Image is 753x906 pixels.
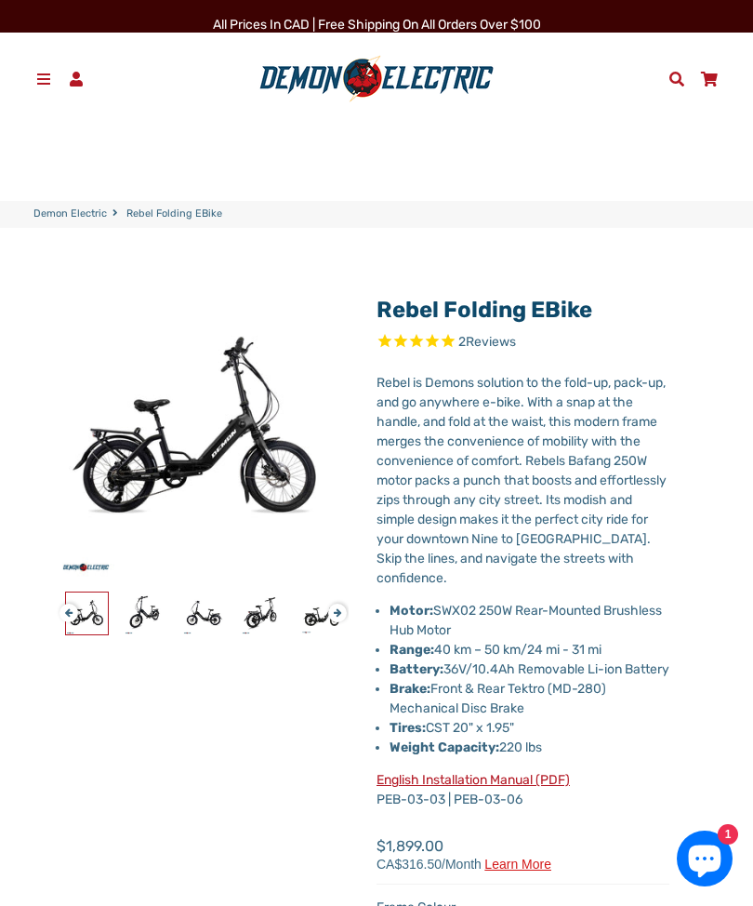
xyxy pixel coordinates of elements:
[376,375,667,586] span: Rebel is Demons solution to the fold-up, pack-up, and go anywhere e-bike. With a snap at the hand...
[300,593,342,634] img: Rebel Folding eBike - Demon Electric
[390,681,430,697] strong: Brake:
[390,738,669,757] li: 220 lbs
[126,207,222,222] span: Rebel Folding eBike
[213,17,541,33] span: All Prices in CAD | Free shipping on all orders over $100
[390,642,434,658] strong: Range:
[376,297,592,323] a: Rebel Folding eBike
[253,55,500,103] img: Demon Electric logo
[376,770,669,809] p: PEB-03-03 | PEB-03-06
[390,601,669,640] li: SWX02 250W Rear-Mounted Brushless Hub Motor
[328,594,339,616] button: Next
[390,679,669,718] li: Front & Rear Tektro (MD-280) Mechanical Disc Brake
[390,720,426,736] strong: Tires:
[390,603,433,619] strong: Motor:
[390,660,669,679] li: 36V/10.4Ah Removable Li-ion Battery
[390,661,443,677] strong: Battery:
[390,739,499,755] strong: Weight Capacity:
[33,207,107,222] a: Demon Electric
[458,334,516,350] span: 2 reviews
[376,772,570,788] a: English Installation Manual (PDF)
[466,334,516,350] span: Reviews
[59,594,71,616] button: Previous
[376,332,669,353] span: Rated 5.0 out of 5 stars 2 reviews
[125,593,166,634] img: Rebel Folding eBike - Demon Electric
[390,718,669,738] li: CST 20" x 1.95"
[242,593,284,634] img: Rebel Folding eBike - Demon Electric
[390,640,669,660] li: 40 km – 50 km/24 mi - 31 mi
[66,593,108,634] img: Rebel Folding eBike - Demon Electric
[671,831,738,891] inbox-online-store-chat: Shopify online store chat
[376,835,551,871] span: $1,899.00
[183,593,225,634] img: Rebel Folding eBike - Demon Electric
